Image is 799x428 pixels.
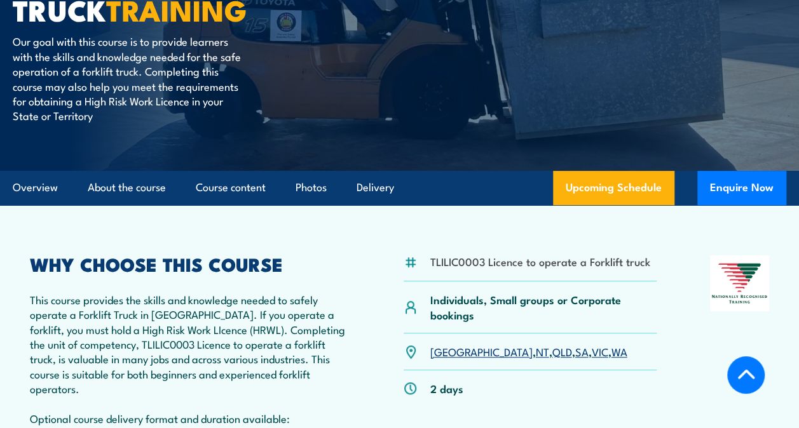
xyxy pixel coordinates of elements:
[553,171,674,205] a: Upcoming Schedule
[196,171,266,204] a: Course content
[430,292,656,322] p: Individuals, Small groups or Corporate bookings
[552,344,571,359] a: QLD
[13,171,58,204] a: Overview
[591,344,608,359] a: VIC
[296,171,327,204] a: Photos
[30,255,350,272] h2: WHY CHOOSE THIS COURSE
[697,171,786,205] button: Enquire Now
[430,381,463,396] p: 2 days
[535,344,549,359] a: NT
[13,34,245,123] p: Our goal with this course is to provide learners with the skills and knowledge needed for the saf...
[30,292,350,426] p: This course provides the skills and knowledge needed to safely operate a Forklift Truck in [GEOGR...
[575,344,588,359] a: SA
[430,254,650,269] li: TLILIC0003 Licence to operate a Forklift truck
[88,171,166,204] a: About the course
[357,171,394,204] a: Delivery
[430,344,532,359] a: [GEOGRAPHIC_DATA]
[710,255,769,311] img: Nationally Recognised Training logo.
[430,344,627,359] p: , , , , ,
[611,344,627,359] a: WA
